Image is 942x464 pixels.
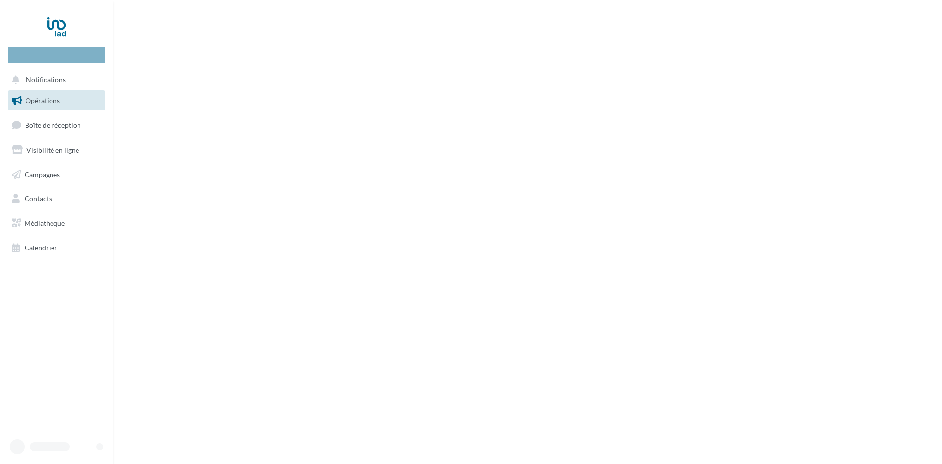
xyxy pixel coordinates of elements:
[6,90,107,111] a: Opérations
[25,219,65,227] span: Médiathèque
[6,114,107,136] a: Boîte de réception
[6,140,107,161] a: Visibilité en ligne
[25,194,52,203] span: Contacts
[6,238,107,258] a: Calendrier
[6,164,107,185] a: Campagnes
[26,76,66,84] span: Notifications
[6,213,107,234] a: Médiathèque
[6,189,107,209] a: Contacts
[25,244,57,252] span: Calendrier
[26,96,60,105] span: Opérations
[26,146,79,154] span: Visibilité en ligne
[8,47,105,63] div: Nouvelle campagne
[25,121,81,129] span: Boîte de réception
[25,170,60,178] span: Campagnes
